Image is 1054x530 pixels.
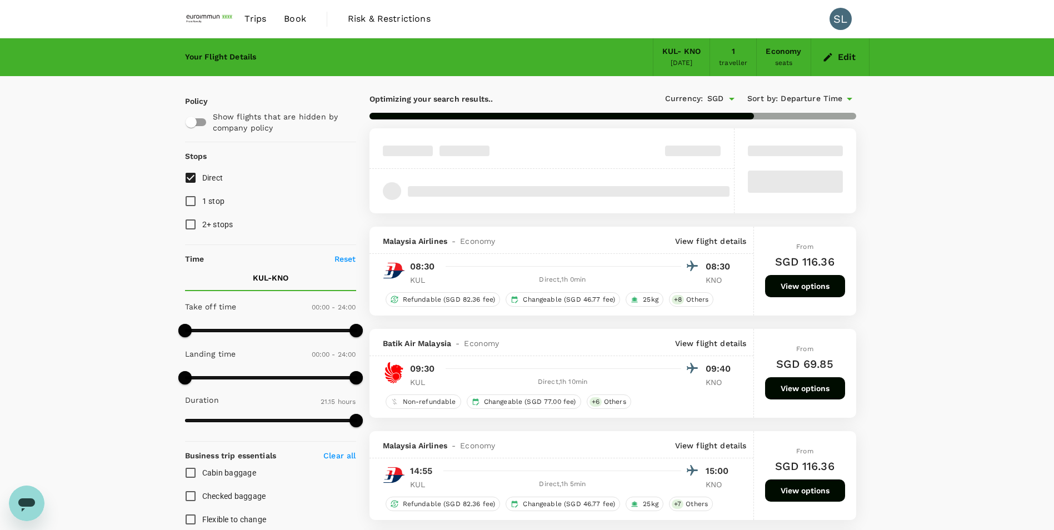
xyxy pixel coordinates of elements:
[398,499,500,509] span: Refundable (SGD 82.36 fee)
[506,292,620,307] div: Changeable (SGD 46.77 fee)
[386,394,461,409] div: Non-refundable
[334,253,356,264] p: Reset
[202,220,233,229] span: 2+ stops
[587,394,631,409] div: +6Others
[626,497,663,511] div: 25kg
[185,253,204,264] p: Time
[665,93,703,105] span: Currency :
[460,440,495,451] span: Economy
[662,46,701,58] div: KUL - KNO
[202,515,267,524] span: Flexible to change
[706,479,733,490] p: KNO
[775,253,835,271] h6: SGD 116.36
[284,12,306,26] span: Book
[383,440,448,451] span: Malaysia Airlines
[202,492,266,501] span: Checked baggage
[796,345,813,353] span: From
[321,398,356,406] span: 21.15 hours
[820,48,860,66] button: Edit
[383,259,405,282] img: MH
[410,362,435,376] p: 09:30
[706,464,733,478] p: 15:00
[447,440,460,451] span: -
[747,93,778,105] span: Sort by :
[383,236,448,247] span: Malaysia Airlines
[185,394,219,406] p: Duration
[675,440,747,451] p: View flight details
[410,464,433,478] p: 14:55
[444,274,681,286] div: Direct , 1h 0min
[669,292,713,307] div: +8Others
[185,51,257,63] div: Your Flight Details
[732,46,735,58] div: 1
[669,497,713,511] div: +7Others
[765,275,845,297] button: View options
[775,58,793,69] div: seats
[185,348,236,359] p: Landing time
[185,7,236,31] img: EUROIMMUN (South East Asia) Pte. Ltd.
[312,303,356,311] span: 00:00 - 24:00
[444,479,681,490] div: Direct , 1h 5min
[781,93,842,105] span: Departure Time
[410,377,438,388] p: KUL
[765,479,845,502] button: View options
[518,295,620,304] span: Changeable (SGD 46.77 fee)
[185,301,237,312] p: Take off time
[467,394,581,409] div: Changeable (SGD 77.00 fee)
[518,499,620,509] span: Changeable (SGD 46.77 fee)
[410,260,435,273] p: 08:30
[383,338,452,349] span: Batik Air Malaysia
[681,499,712,509] span: Others
[398,397,461,407] span: Non-refundable
[775,457,835,475] h6: SGD 116.36
[706,362,733,376] p: 09:40
[244,12,266,26] span: Trips
[600,397,631,407] span: Others
[682,295,713,304] span: Others
[312,351,356,358] span: 00:00 - 24:00
[672,295,684,304] span: + 8
[719,58,747,69] div: traveller
[185,451,277,460] strong: Business trip essentials
[202,197,225,206] span: 1 stop
[590,397,602,407] span: + 6
[398,295,500,304] span: Refundable (SGD 82.36 fee)
[671,58,693,69] div: [DATE]
[386,292,501,307] div: Refundable (SGD 82.36 fee)
[638,295,663,304] span: 25kg
[383,464,405,486] img: MH
[765,377,845,399] button: View options
[766,46,801,58] div: Economy
[675,338,747,349] p: View flight details
[724,91,740,107] button: Open
[626,292,663,307] div: 25kg
[479,397,581,407] span: Changeable (SGD 77.00 fee)
[464,338,499,349] span: Economy
[444,377,681,388] div: Direct , 1h 10min
[506,497,620,511] div: Changeable (SGD 46.77 fee)
[253,272,288,283] p: KUL - KNO
[776,355,833,373] h6: SGD 69.85
[796,243,813,251] span: From
[185,96,195,107] p: Policy
[369,93,613,104] p: Optimizing your search results..
[410,274,438,286] p: KUL
[348,12,431,26] span: Risk & Restrictions
[460,236,495,247] span: Economy
[410,479,438,490] p: KUL
[202,173,223,182] span: Direct
[706,377,733,388] p: KNO
[451,338,464,349] span: -
[675,236,747,247] p: View flight details
[202,468,256,477] span: Cabin baggage
[830,8,852,30] div: SL
[706,260,733,273] p: 08:30
[796,447,813,455] span: From
[185,152,207,161] strong: Stops
[706,274,733,286] p: KNO
[383,362,405,384] img: OD
[213,111,348,133] p: Show flights that are hidden by company policy
[672,499,683,509] span: + 7
[9,486,44,521] iframe: Button to launch messaging window
[386,497,501,511] div: Refundable (SGD 82.36 fee)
